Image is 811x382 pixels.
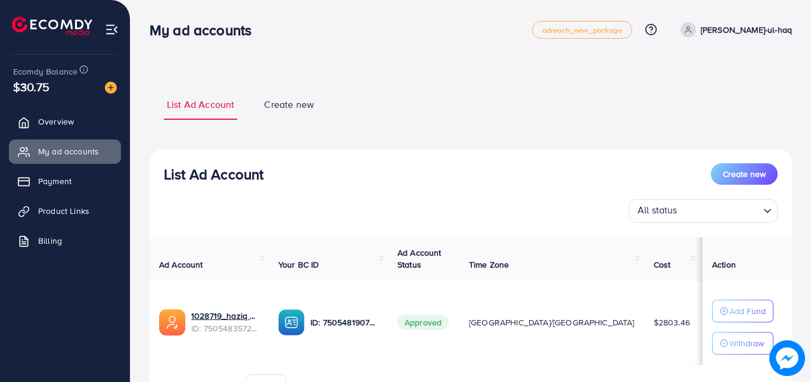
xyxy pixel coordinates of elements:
[38,175,72,187] span: Payment
[310,315,378,330] p: ID: 7505481907963052039
[191,310,259,334] div: <span class='underline'>1028719_haziq clothing_1747506744855</span></br>7505483572002734087
[701,23,792,37] p: [PERSON_NAME]-ul-haq
[712,259,736,271] span: Action
[105,82,117,94] img: image
[9,139,121,163] a: My ad accounts
[150,21,261,39] h3: My ad accounts
[397,315,449,330] span: Approved
[38,235,62,247] span: Billing
[712,300,773,322] button: Add Fund
[769,340,805,376] img: image
[654,316,690,328] span: $2803.46
[13,66,77,77] span: Ecomdy Balance
[264,98,314,111] span: Create new
[729,304,766,318] p: Add Fund
[278,259,319,271] span: Your BC ID
[12,17,92,35] img: logo
[676,22,792,38] a: [PERSON_NAME]-ul-haq
[635,201,680,220] span: All status
[38,116,74,128] span: Overview
[167,98,234,111] span: List Ad Account
[397,247,442,271] span: Ad Account Status
[191,310,259,322] a: 1028719_haziq clothing_1747506744855
[9,169,121,193] a: Payment
[723,168,766,180] span: Create new
[38,205,89,217] span: Product Links
[13,78,49,95] span: $30.75
[542,26,622,34] span: adreach_new_package
[469,316,635,328] span: [GEOGRAPHIC_DATA]/[GEOGRAPHIC_DATA]
[711,163,778,185] button: Create new
[164,166,263,183] h3: List Ad Account
[532,21,632,39] a: adreach_new_package
[278,309,304,336] img: ic-ba-acc.ded83a64.svg
[729,336,764,350] p: Withdraw
[9,199,121,223] a: Product Links
[191,322,259,334] span: ID: 7505483572002734087
[38,145,99,157] span: My ad accounts
[105,23,119,36] img: menu
[159,309,185,336] img: ic-ads-acc.e4c84228.svg
[9,110,121,133] a: Overview
[469,259,509,271] span: Time Zone
[654,259,671,271] span: Cost
[159,259,203,271] span: Ad Account
[712,332,773,355] button: Withdraw
[9,229,121,253] a: Billing
[681,201,759,220] input: Search for option
[629,199,778,223] div: Search for option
